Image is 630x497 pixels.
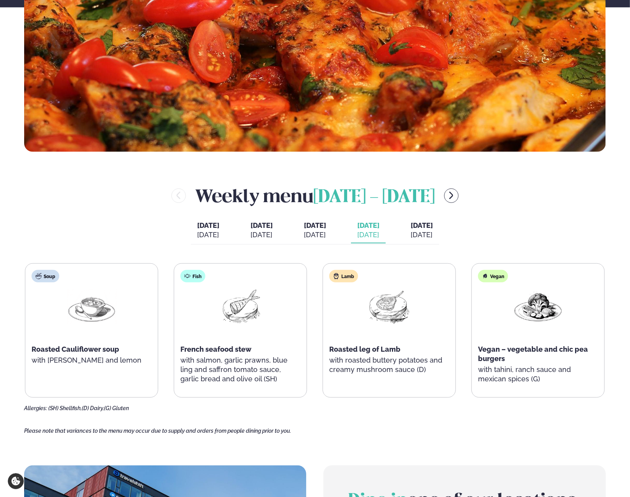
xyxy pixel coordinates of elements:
div: [DATE] [411,230,433,240]
img: Lamb.svg [333,273,339,279]
img: Soup.png [67,289,116,325]
img: fish.svg [184,273,191,279]
p: with [PERSON_NAME] and lemon [32,356,152,365]
div: [DATE] [357,230,379,240]
span: [DATE] [251,221,273,229]
span: (SH) Shellfish, [48,405,82,411]
span: [DATE] [304,221,326,230]
div: Vegan [478,270,508,282]
div: Fish [180,270,205,282]
span: Roasted leg of Lamb [329,345,401,353]
span: Please note that variances to the menu may occur due to supply and orders from people dining prio... [24,428,291,434]
button: menu-btn-right [444,189,459,203]
p: with salmon, garlic prawns, blue ling and saffron tomato sauce, garlic bread and olive oil (SH) [180,356,300,384]
p: with tahini, ranch sauce and mexican spices (G) [478,365,598,384]
img: Fish.png [215,289,265,325]
span: [DATE] [411,221,433,229]
p: with roasted buttery potatoes and creamy mushroom sauce (D) [329,356,449,374]
div: [DATE] [304,230,326,240]
button: [DATE] [DATE] [351,218,386,243]
button: [DATE] [DATE] [404,218,439,243]
a: Cookie settings [8,473,24,489]
span: Vegan – vegetable and chic pea burgers [478,345,588,363]
span: (D) Dairy, [82,405,104,411]
button: menu-btn-left [171,189,186,203]
img: soup.svg [35,273,42,279]
span: Roasted Cauliflower soup [32,345,119,353]
span: [DATE] - [DATE] [313,189,435,206]
div: [DATE] [251,230,273,240]
button: [DATE] [DATE] [191,218,226,243]
div: [DATE] [197,230,219,240]
img: Vegan.png [513,289,563,325]
div: Soup [32,270,59,282]
img: Lamb-Meat.png [364,289,414,325]
span: Allergies: [24,405,47,411]
span: French seafood stew [180,345,251,353]
button: [DATE] [DATE] [298,218,332,243]
button: [DATE] [DATE] [244,218,279,243]
img: Vegan.svg [482,273,488,279]
h2: Weekly menu [195,183,435,208]
span: [DATE] [357,221,379,229]
span: [DATE] [197,221,219,229]
span: (G) Gluten [104,405,129,411]
div: Lamb [329,270,358,282]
